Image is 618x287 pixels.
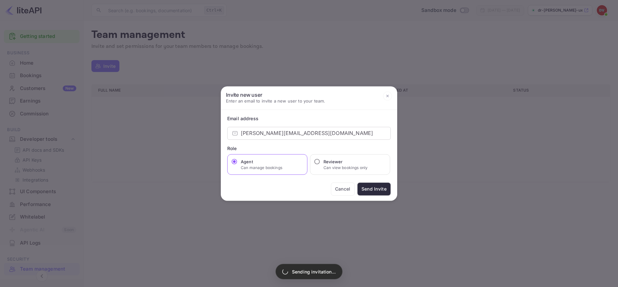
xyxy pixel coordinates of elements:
input: example@nuitee.com [241,127,391,139]
div: Email address [227,115,391,121]
h6: Invite new user [226,92,325,98]
div: Role [227,145,391,151]
h6: Agent [241,158,282,165]
p: Can view bookings only [323,165,368,170]
button: Send Invite [357,182,391,195]
p: Can manage bookings [241,165,282,170]
p: Sending invitation... [292,268,336,275]
h6: Reviewer [323,158,368,165]
button: Cancel [331,182,355,195]
p: Enter an email to invite a new user to your team. [226,98,325,104]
